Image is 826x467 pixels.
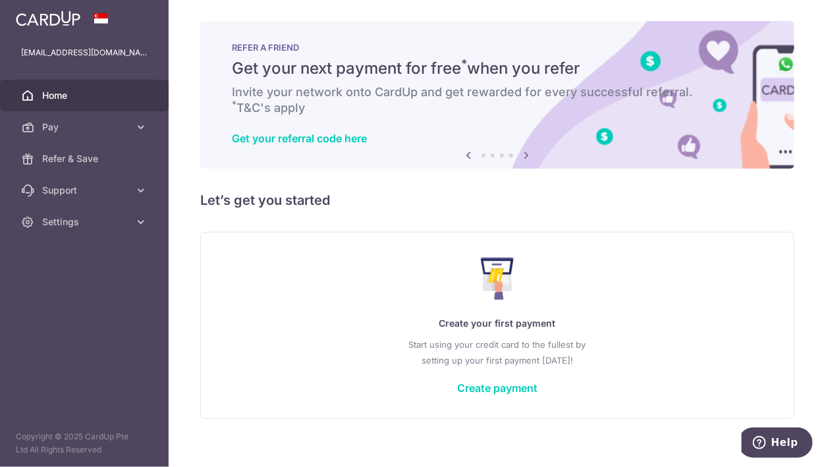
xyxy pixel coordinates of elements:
[16,11,80,26] img: CardUp
[42,152,129,165] span: Refer & Save
[42,121,129,134] span: Pay
[232,132,367,145] a: Get your referral code here
[232,42,763,53] p: REFER A FRIEND
[742,427,813,460] iframe: Opens a widget where you can find more information
[200,190,794,211] h5: Let’s get you started
[42,215,129,229] span: Settings
[457,381,537,395] a: Create payment
[232,84,763,116] h6: Invite your network onto CardUp and get rewarded for every successful referral. T&C's apply
[227,337,767,368] p: Start using your credit card to the fullest by setting up your first payment [DATE]!
[21,46,148,59] p: [EMAIL_ADDRESS][DOMAIN_NAME]
[42,89,129,102] span: Home
[200,21,794,169] img: RAF banner
[227,316,767,331] p: Create your first payment
[481,258,514,300] img: Make Payment
[232,58,763,79] h5: Get your next payment for free when you refer
[42,184,129,197] span: Support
